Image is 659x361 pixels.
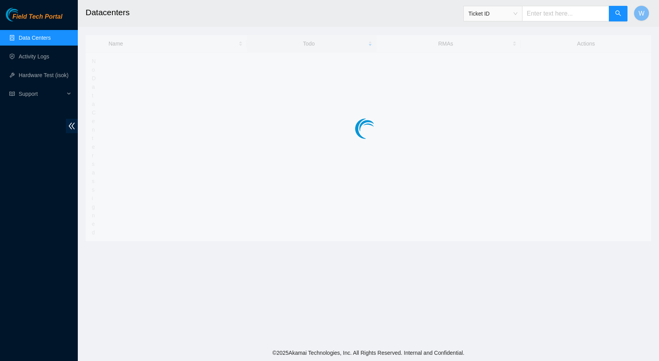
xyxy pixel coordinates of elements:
[6,8,39,21] img: Akamai Technologies
[638,9,644,18] span: W
[12,13,62,21] span: Field Tech Portal
[468,8,517,19] span: Ticket ID
[609,6,627,21] button: search
[634,5,649,21] button: W
[78,345,659,361] footer: © 2025 Akamai Technologies, Inc. All Rights Reserved. Internal and Confidential.
[19,72,68,78] a: Hardware Test (isok)
[9,91,15,97] span: read
[19,35,51,41] a: Data Centers
[615,10,621,18] span: search
[6,14,62,24] a: Akamai TechnologiesField Tech Portal
[66,119,78,133] span: double-left
[522,6,609,21] input: Enter text here...
[19,86,65,102] span: Support
[19,53,49,60] a: Activity Logs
